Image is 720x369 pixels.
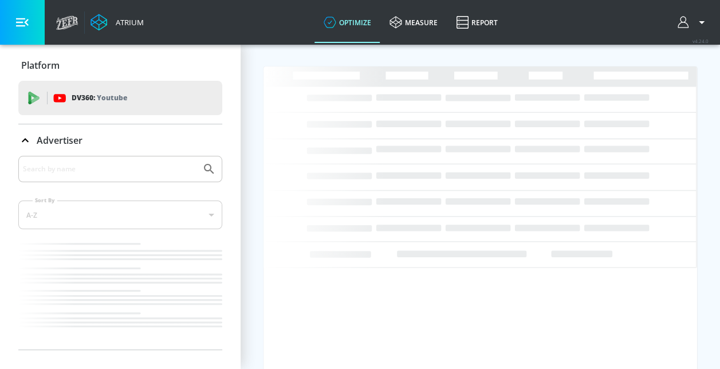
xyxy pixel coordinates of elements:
div: A-Z [18,201,222,229]
input: Search by name [23,162,196,176]
div: Platform [18,49,222,81]
div: Advertiser [18,124,222,156]
div: Advertiser [18,156,222,350]
label: Sort By [33,197,57,204]
nav: list of Advertiser [18,238,222,350]
a: measure [380,2,447,43]
p: Platform [21,59,60,72]
span: v 4.24.0 [693,38,709,44]
p: Advertiser [37,134,82,147]
div: Atrium [111,17,144,28]
a: Atrium [91,14,144,31]
div: DV360: Youtube [18,81,222,115]
a: Report [447,2,507,43]
p: DV360: [72,92,127,104]
p: Youtube [97,92,127,104]
a: optimize [314,2,380,43]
